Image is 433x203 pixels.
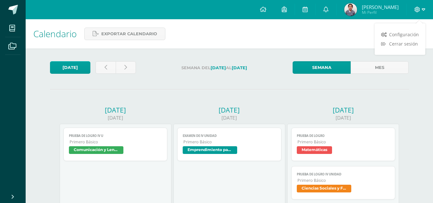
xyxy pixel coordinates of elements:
div: [DATE] [60,106,171,114]
a: Exportar calendario [84,28,165,40]
a: EXAMEN DE IV UNIDADPrimero BásicoEmprendimiento para la Productividad [177,128,281,161]
a: Prueba de logro IV UPrimero BásicoComunicación y Lenguaje, Idioma Español [63,128,168,161]
span: Ciencias Sociales y Formación Ciudadana e Interculturalidad [297,185,351,192]
span: Mi Perfil [362,10,399,15]
span: Configuración [389,31,419,38]
div: [DATE] [173,114,285,121]
span: EXAMEN DE IV UNIDAD [183,134,276,138]
span: Prueba de logro [297,134,390,138]
span: Emprendimiento para la Productividad [183,146,237,154]
a: Configuración [375,30,425,39]
div: [DATE] [60,114,171,121]
a: Prueba de logroPrimero BásicoMatemáticas [291,128,396,161]
span: Matemáticas [297,146,332,154]
span: Primero Básico [70,139,162,145]
span: Prueba de logro IV U [69,134,162,138]
strong: [DATE] [232,65,247,70]
span: Calendario [33,28,77,40]
span: Cerrar sesión [389,41,418,47]
span: Primero Básico [297,139,390,145]
div: [DATE] [287,114,399,121]
label: Semana del al [141,61,287,74]
a: Cerrar sesión [375,39,425,48]
div: [DATE] [173,106,285,114]
strong: [DATE] [211,65,226,70]
span: Prueba de Logro IV Unidad [297,172,390,176]
span: [PERSON_NAME] [362,4,399,10]
span: Comunicación y Lenguaje, Idioma Español [69,146,123,154]
span: Primero Básico [297,178,390,183]
a: Mes [351,61,409,74]
img: f0cc6637f7dd03b4ea24820d487d33bc.png [344,3,357,16]
a: Prueba de Logro IV UnidadPrimero BásicoCiencias Sociales y Formación Ciudadana e Interculturalidad [291,166,396,199]
a: [DATE] [50,61,90,74]
span: Exportar calendario [101,28,157,40]
span: Primero Básico [183,139,276,145]
a: Semana [293,61,351,74]
div: [DATE] [287,106,399,114]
